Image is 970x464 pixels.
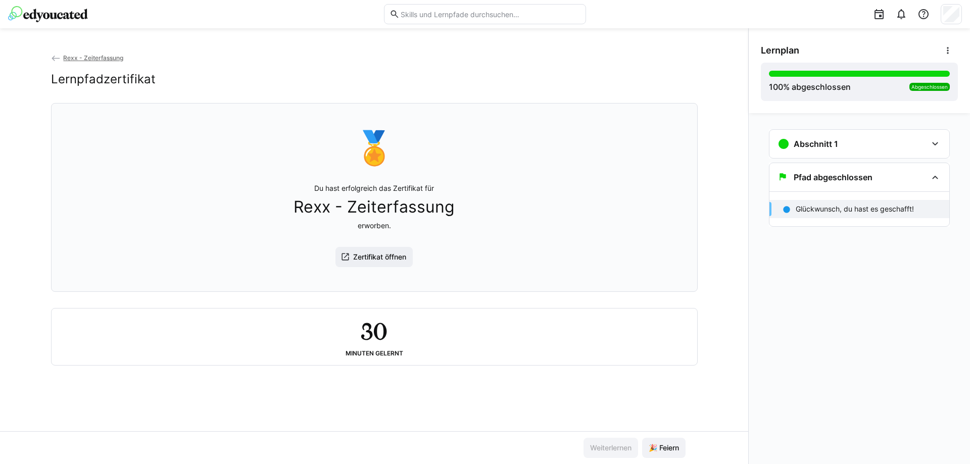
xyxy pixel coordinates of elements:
h2: Lernpfadzertifikat [51,72,156,87]
div: 🏅 [354,128,395,167]
button: 🎉 Feiern [642,438,686,458]
p: Du hast erfolgreich das Zertifikat für erworben. [294,183,455,231]
a: Rexx - Zeiterfassung [51,54,124,62]
h2: 30 [361,317,387,346]
input: Skills und Lernpfade durchsuchen… [400,10,580,19]
span: Weiterlernen [589,443,633,453]
div: % abgeschlossen [769,81,851,93]
span: 100 [769,82,783,92]
button: Zertifikat öffnen [335,247,413,267]
p: Glückwunsch, du hast es geschafft! [796,204,914,214]
span: 🎉 Feiern [647,443,681,453]
span: Abgeschlossen [911,84,948,90]
h3: Abschnitt 1 [794,139,838,149]
span: Rexx - Zeiterfassung [294,197,455,217]
button: Weiterlernen [584,438,638,458]
div: Minuten gelernt [346,350,403,357]
span: Lernplan [761,45,799,56]
span: Zertifikat öffnen [352,252,408,262]
span: Rexx - Zeiterfassung [63,54,123,62]
h3: Pfad abgeschlossen [794,172,872,182]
